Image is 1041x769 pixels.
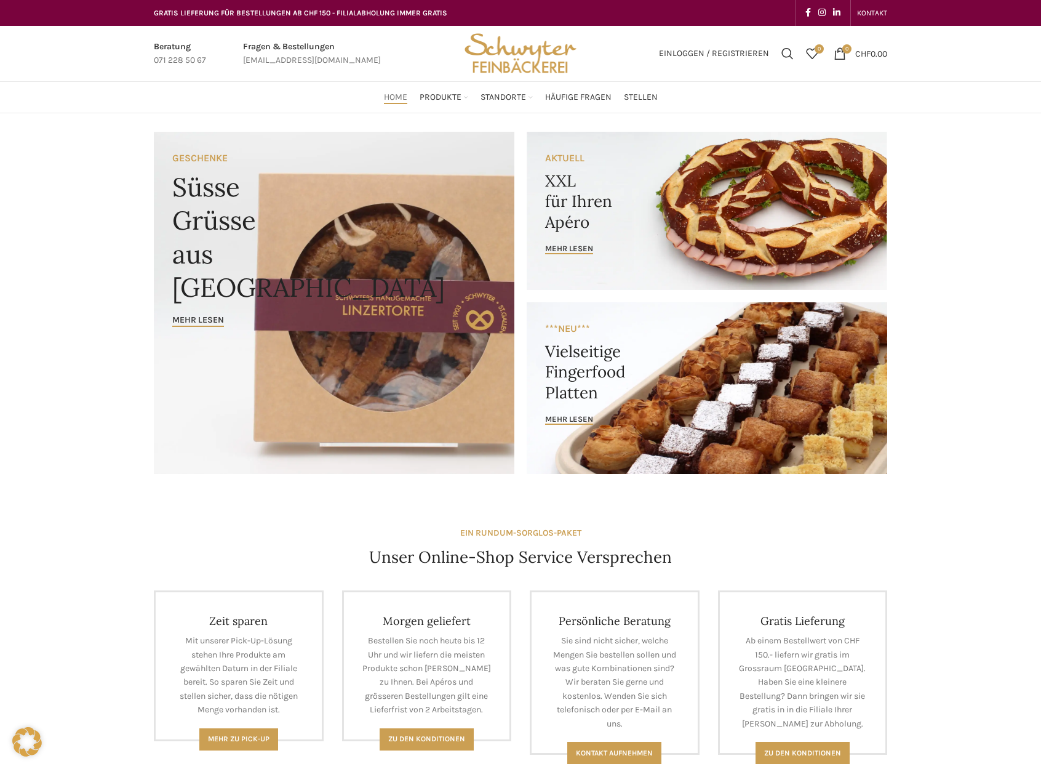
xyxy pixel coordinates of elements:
[842,44,852,54] span: 0
[362,634,492,717] p: Bestellen Sie noch heute bis 12 Uhr und wir liefern die meisten Produkte schon [PERSON_NAME] zu I...
[388,735,465,743] span: Zu den Konditionen
[764,749,841,757] span: Zu den konditionen
[775,41,800,66] a: Suchen
[653,41,775,66] a: Einloggen / Registrieren
[567,742,661,764] a: Kontakt aufnehmen
[815,4,829,22] a: Instagram social link
[174,614,303,628] h4: Zeit sparen
[362,614,492,628] h4: Morgen geliefert
[148,85,893,110] div: Main navigation
[174,634,303,717] p: Mit unserer Pick-Up-Lösung stehen Ihre Produkte am gewählten Datum in der Filiale bereit. So spar...
[420,92,461,103] span: Produkte
[481,92,526,103] span: Standorte
[527,302,887,474] a: Banner link
[460,528,581,538] strong: EIN RUNDUM-SORGLOS-PAKET
[800,41,824,66] div: Meine Wunschliste
[855,48,887,58] bdi: 0.00
[369,546,672,568] h4: Unser Online-Shop Service Versprechen
[384,85,407,110] a: Home
[855,48,871,58] span: CHF
[154,9,447,17] span: GRATIS LIEFERUNG FÜR BESTELLUNGEN AB CHF 150 - FILIALABHOLUNG IMMER GRATIS
[857,9,887,17] span: KONTAKT
[624,85,658,110] a: Stellen
[460,47,581,58] a: Site logo
[481,85,533,110] a: Standorte
[420,85,468,110] a: Produkte
[550,634,679,731] p: Sie sind nicht sicher, welche Mengen Sie bestellen sollen und was gute Kombinationen sind? Wir be...
[738,634,867,731] p: Ab einem Bestellwert von CHF 150.- liefern wir gratis im Grossraum [GEOGRAPHIC_DATA]. Haben Sie e...
[243,40,381,68] a: Infobox link
[380,728,474,751] a: Zu den Konditionen
[828,41,893,66] a: 0 CHF0.00
[624,92,658,103] span: Stellen
[815,44,824,54] span: 0
[829,4,844,22] a: Linkedin social link
[208,735,269,743] span: Mehr zu Pick-Up
[857,1,887,25] a: KONTAKT
[527,132,887,290] a: Banner link
[545,92,612,103] span: Häufige Fragen
[199,728,278,751] a: Mehr zu Pick-Up
[154,132,514,474] a: Banner link
[756,742,850,764] a: Zu den konditionen
[802,4,815,22] a: Facebook social link
[460,26,581,81] img: Bäckerei Schwyter
[576,749,653,757] span: Kontakt aufnehmen
[659,49,769,58] span: Einloggen / Registrieren
[738,614,867,628] h4: Gratis Lieferung
[545,85,612,110] a: Häufige Fragen
[851,1,893,25] div: Secondary navigation
[384,92,407,103] span: Home
[550,614,679,628] h4: Persönliche Beratung
[154,40,206,68] a: Infobox link
[800,41,824,66] a: 0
